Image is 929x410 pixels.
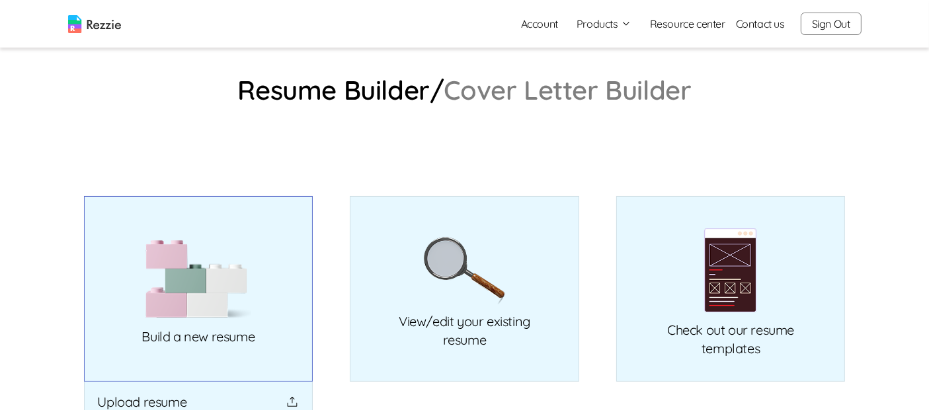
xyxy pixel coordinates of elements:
[510,11,569,37] a: Account
[237,79,444,100] a: Resume Builder/
[650,16,725,32] a: Resource center
[141,327,255,346] p: Build a new resume
[399,312,530,349] p: View/edit your existing resume
[736,16,785,32] a: Contact us
[667,321,794,358] p: Check out our resume templates
[577,16,631,32] button: Products
[616,196,846,382] a: Check out our resumetemplates
[350,196,579,382] a: View/edit your existingresume
[801,13,862,35] button: Sign Out
[84,196,313,382] a: Build a new resume
[444,79,692,100] a: Cover Letter Builder
[68,15,121,33] img: logo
